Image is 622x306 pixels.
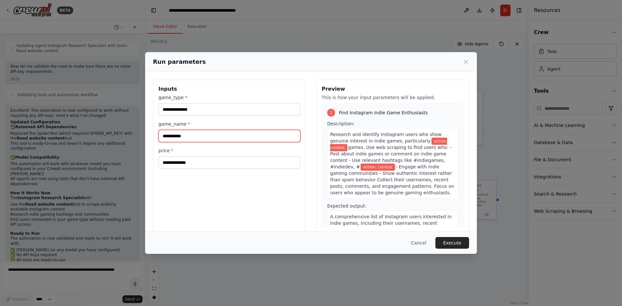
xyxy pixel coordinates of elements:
span: games. Use web scraping to find users who: - Post about indie games or comment on indie game cont... [330,145,451,169]
span: Variable: game_type [330,138,447,151]
div: 1 [327,109,335,117]
span: Description: [327,121,354,126]
span: Variable: game_type [361,164,395,171]
span: Find Instagram Indie Game Enthusiasts [339,109,428,116]
label: price [158,147,300,154]
span: A comprehensive list of Instagram users interested in indie games, including their usernames, rec... [330,214,452,239]
label: game_type [158,94,300,101]
h3: Inputs [158,85,300,93]
button: Execute [435,237,469,249]
p: This is how your input parameters will be applied: [322,94,464,101]
h3: Preview [322,85,464,93]
span: Research and identify Instagram users who show genuine interest in indie games, particularly [330,132,442,143]
span: Expected output: [327,203,366,209]
button: Cancel [406,237,432,249]
h2: Run parameters [153,57,206,66]
label: game_name [158,121,300,127]
span: - Engage with indie gaming communities - Show authentic interest rather than spam behavior Collec... [330,164,454,195]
